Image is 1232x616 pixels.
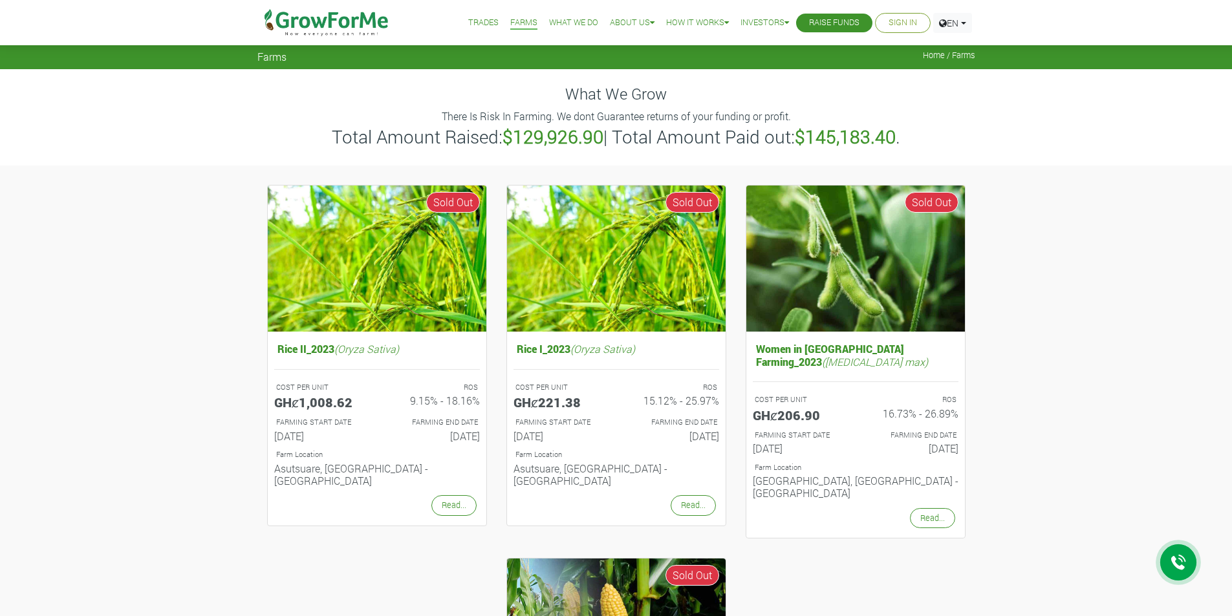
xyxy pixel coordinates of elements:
[268,186,486,332] img: growforme image
[513,394,607,410] h5: GHȼ221.38
[387,430,480,442] h6: [DATE]
[753,407,846,423] h5: GHȼ206.90
[822,355,928,368] i: ([MEDICAL_DATA] max)
[274,430,367,442] h6: [DATE]
[431,495,477,515] a: Read...
[513,339,719,358] h5: Rice I_2023
[671,495,716,515] a: Read...
[610,16,654,30] a: About Us
[389,417,478,428] p: FARMING END DATE
[865,442,958,454] h6: [DATE]
[666,16,729,30] a: How it Works
[387,394,480,407] h6: 9.15% - 18.16%
[753,339,958,370] h5: Women in [GEOGRAPHIC_DATA] Farming_2023
[507,186,726,332] img: growforme image
[276,449,478,460] p: Location of Farm
[867,394,956,405] p: ROS
[755,462,956,473] p: Location of Farm
[923,50,975,60] span: Home / Farms
[628,417,717,428] p: FARMING END DATE
[513,430,607,442] h6: [DATE]
[515,449,717,460] p: Location of Farm
[665,192,719,213] span: Sold Out
[867,430,956,441] p: FARMING END DATE
[274,394,367,410] h5: GHȼ1,008.62
[809,16,859,30] a: Raise Funds
[746,186,965,332] img: growforme image
[334,342,399,356] i: (Oryza Sativa)
[510,16,537,30] a: Farms
[905,192,958,213] span: Sold Out
[755,430,844,441] p: FARMING START DATE
[515,382,605,393] p: COST PER UNIT
[865,407,958,420] h6: 16.73% - 26.89%
[795,125,896,149] b: $145,183.40
[259,109,973,124] p: There Is Risk In Farming. We dont Guarantee returns of your funding or profit.
[740,16,789,30] a: Investors
[274,339,480,358] h5: Rice II_2023
[549,16,598,30] a: What We Do
[276,382,365,393] p: COST PER UNIT
[665,565,719,586] span: Sold Out
[276,417,365,428] p: FARMING START DATE
[933,13,972,33] a: EN
[628,382,717,393] p: ROS
[755,394,844,405] p: COST PER UNIT
[389,382,478,393] p: ROS
[274,462,480,487] h6: Asutsuare, [GEOGRAPHIC_DATA] - [GEOGRAPHIC_DATA]
[753,474,958,499] h6: [GEOGRAPHIC_DATA], [GEOGRAPHIC_DATA] - [GEOGRAPHIC_DATA]
[426,192,480,213] span: Sold Out
[515,417,605,428] p: FARMING START DATE
[257,85,975,103] h4: What We Grow
[513,462,719,487] h6: Asutsuare, [GEOGRAPHIC_DATA] - [GEOGRAPHIC_DATA]
[889,16,917,30] a: Sign In
[910,508,955,528] a: Read...
[570,342,635,356] i: (Oryza Sativa)
[626,394,719,407] h6: 15.12% - 25.97%
[753,442,846,454] h6: [DATE]
[259,126,973,148] h3: Total Amount Raised: | Total Amount Paid out: .
[626,430,719,442] h6: [DATE]
[257,50,286,63] span: Farms
[468,16,499,30] a: Trades
[503,125,603,149] b: $129,926.90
